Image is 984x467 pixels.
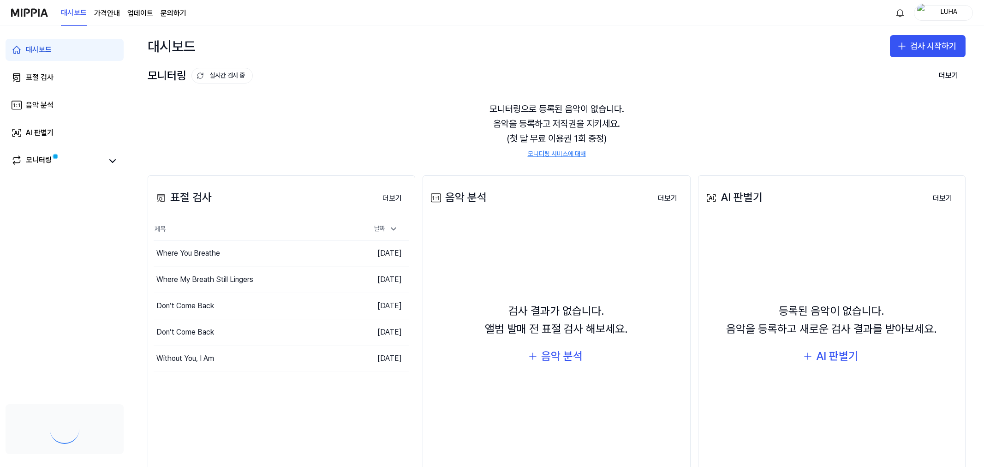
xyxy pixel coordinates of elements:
[925,188,960,208] a: 더보기
[156,274,253,285] div: Where My Breath Still Lingers
[6,94,124,116] a: 음악 분석
[346,293,410,319] td: [DATE]
[6,122,124,144] a: AI 판별기
[370,222,402,236] div: 날짜
[346,267,410,293] td: [DATE]
[816,347,858,365] div: AI 판별기
[914,5,973,21] button: profileLUHA
[94,8,120,19] a: 가격안내
[796,345,867,367] button: AI 판별기
[726,302,937,338] div: 등록된 음악이 없습니다. 음악을 등록하고 새로운 검사 결과를 받아보세요.
[650,188,685,208] a: 더보기
[346,346,410,372] td: [DATE]
[148,35,196,57] div: 대시보드
[161,8,186,19] a: 문의하기
[931,7,967,18] div: LUHA
[26,100,54,111] div: 음악 분석
[931,66,966,85] button: 더보기
[6,66,124,89] a: 표절 검사
[895,7,906,18] img: 알림
[127,8,153,19] a: 업데이트
[346,319,410,346] td: [DATE]
[26,72,54,83] div: 표절 검사
[26,127,54,138] div: AI 판별기
[26,44,52,55] div: 대시보드
[704,189,763,206] div: AI 판별기
[156,327,214,338] div: Don’t Come Back
[26,155,52,168] div: 모니터링
[148,67,253,84] div: 모니터링
[541,347,583,365] div: 음악 분석
[61,0,87,26] a: 대시보드
[650,189,685,208] button: 더보기
[375,188,409,208] a: 더보기
[485,302,628,338] div: 검사 결과가 없습니다. 앨범 발매 전 표절 검사 해보세요.
[925,189,960,208] button: 더보기
[156,353,214,364] div: Without You, I Am
[890,35,966,57] button: 검사 시작하기
[191,68,253,84] button: 실시간 검사 중
[375,189,409,208] button: 더보기
[521,345,592,367] button: 음악 분석
[148,90,966,170] div: 모니터링으로 등록된 음악이 없습니다. 음악을 등록하고 저작권을 지키세요. (첫 달 무료 이용권 1회 증정)
[156,248,220,259] div: Where You Breathe
[156,300,214,311] div: Don’t Come Back
[429,189,487,206] div: 음악 분석
[346,240,410,267] td: [DATE]
[528,150,586,159] a: 모니터링 서비스에 대해
[154,189,212,206] div: 표절 검사
[917,4,928,22] img: profile
[11,155,103,168] a: 모니터링
[154,218,346,240] th: 제목
[6,39,124,61] a: 대시보드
